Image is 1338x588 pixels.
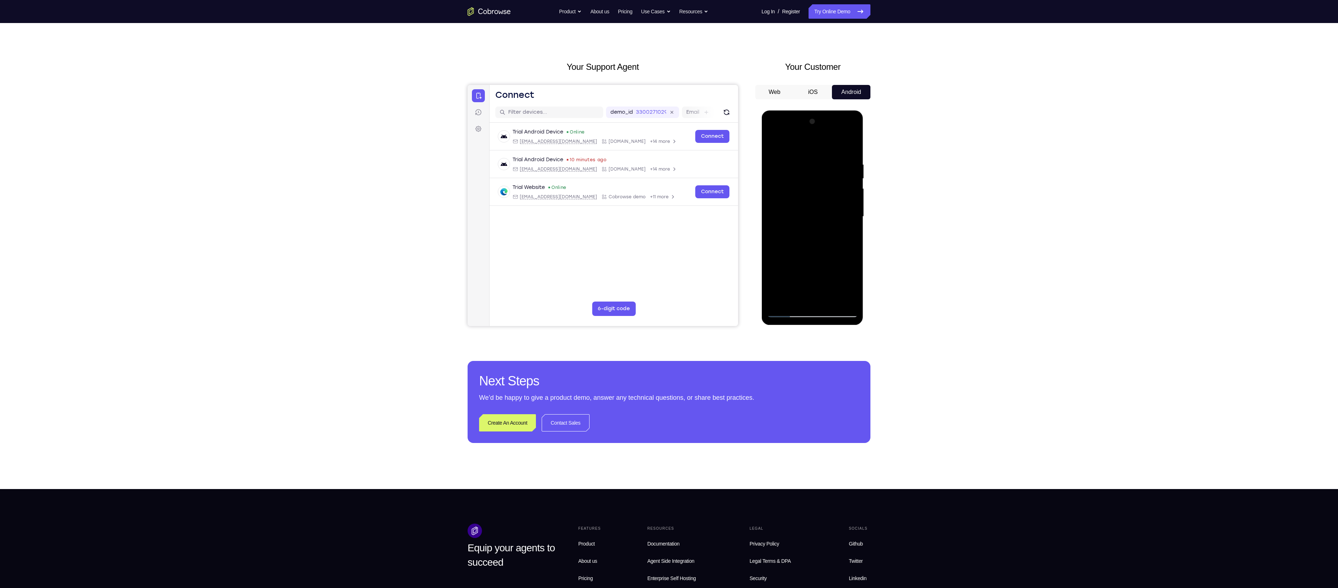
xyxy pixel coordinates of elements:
[755,85,794,99] button: Web
[794,85,832,99] button: iOS
[647,541,680,547] span: Documentation
[468,542,555,568] span: Equip your agents to succeed
[645,554,706,568] a: Agent Side Integration
[575,571,604,585] a: Pricing
[647,574,704,583] span: Enterprise Self Hosting
[647,557,704,565] span: Agent Side Integration
[849,541,863,547] span: Github
[578,575,593,581] span: Pricing
[846,537,870,551] a: Github
[832,85,870,99] button: Android
[782,4,800,19] a: Register
[747,524,806,534] div: Legal
[778,7,779,16] span: /
[849,558,863,564] span: Twitter
[479,414,536,431] a: Create An Account
[747,537,806,551] a: Privacy Policy
[468,85,738,326] iframe: Agent
[645,524,706,534] div: Resources
[755,60,870,73] h2: Your Customer
[575,524,604,534] div: Features
[846,571,870,585] a: Linkedin
[542,414,590,431] a: Contact Sales
[575,537,604,551] a: Product
[750,541,779,547] span: Privacy Policy
[747,571,806,585] a: Security
[468,60,738,73] h2: Your Support Agent
[846,524,870,534] div: Socials
[645,571,706,585] a: Enterprise Self Hosting
[750,575,767,581] span: Security
[578,541,595,547] span: Product
[750,558,791,564] span: Legal Terms & DPA
[641,4,670,19] button: Use Cases
[618,4,632,19] a: Pricing
[846,554,870,568] a: Twitter
[849,575,866,581] span: Linkedin
[590,4,609,19] a: About us
[809,4,870,19] a: Try Online Demo
[559,4,582,19] button: Product
[578,558,597,564] span: About us
[468,7,511,16] a: Go to the home page
[747,554,806,568] a: Legal Terms & DPA
[479,372,859,390] h2: Next Steps
[679,4,709,19] button: Resources
[645,537,706,551] a: Documentation
[479,393,859,403] p: We’d be happy to give a product demo, answer any technical questions, or share best practices.
[575,554,604,568] a: About us
[761,4,775,19] a: Log In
